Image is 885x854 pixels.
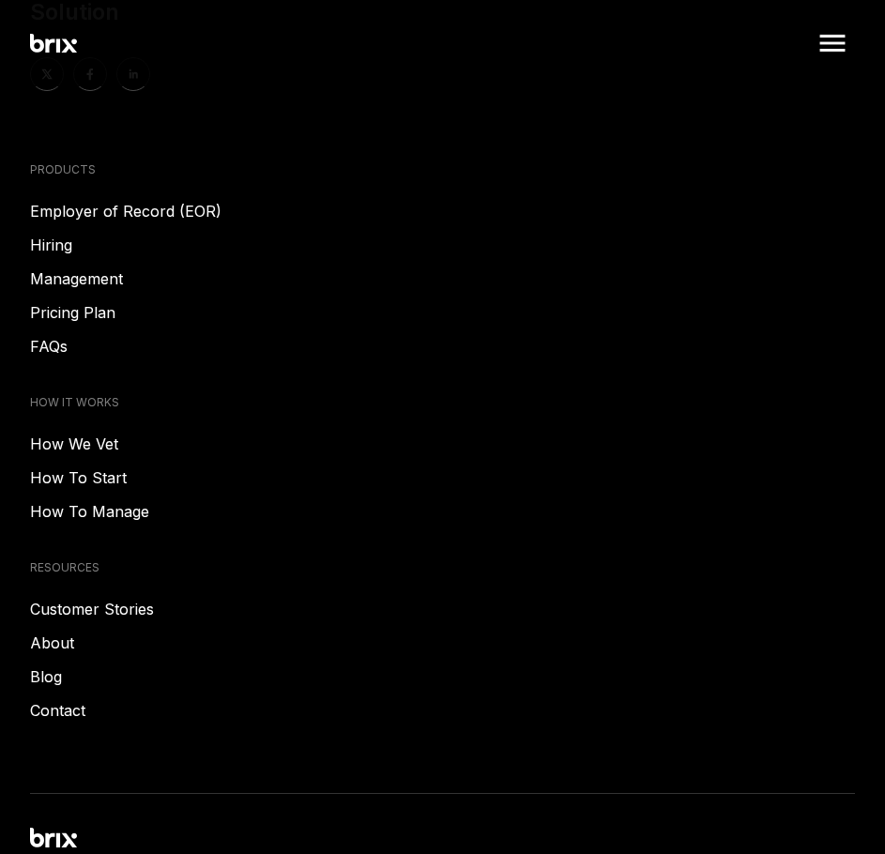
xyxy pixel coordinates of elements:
[30,466,855,489] a: How To Start
[30,632,855,654] a: About
[30,162,855,177] h4: PRODUCTS
[30,500,855,523] a: How To Manage
[30,200,855,222] a: Employer of Record (EOR)
[30,234,855,256] a: Hiring
[30,335,855,358] a: FAQs
[30,828,77,847] img: Brix Logo
[30,301,855,324] a: Pricing Plan
[30,665,855,688] a: Blog
[30,395,855,410] h4: HOW IT WORKS
[30,433,855,455] a: How We Vet
[30,34,77,53] img: Brix Logo
[30,598,855,620] a: Customer Stories
[30,560,855,575] h4: RESOURCES
[30,699,855,722] a: Contact
[30,267,855,290] a: Management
